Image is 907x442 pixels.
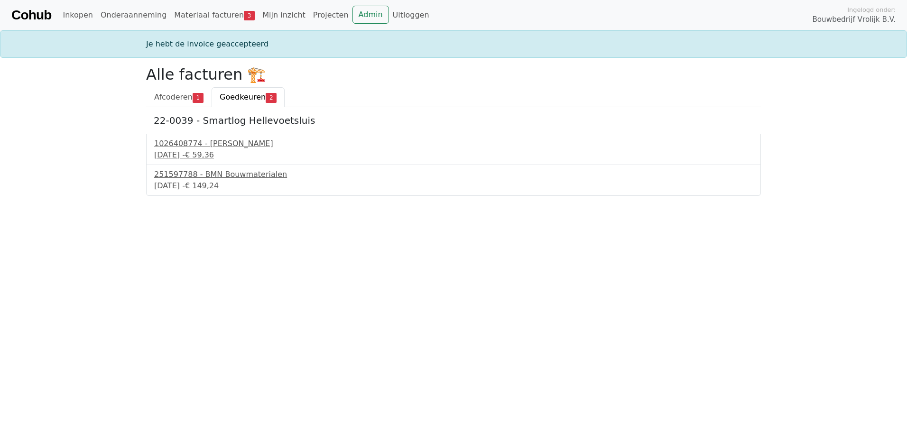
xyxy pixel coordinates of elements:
[154,92,193,101] span: Afcoderen
[154,138,753,161] a: 1026408774 - [PERSON_NAME][DATE] -€ 59,36
[259,6,309,25] a: Mijn inzicht
[140,38,767,50] div: Je hebt de invoice geaccepteerd
[185,150,214,159] span: € 59,36
[146,87,212,107] a: Afcoderen1
[154,169,753,180] div: 251597788 - BMN Bouwmaterialen
[220,92,266,101] span: Goedkeuren
[154,115,753,126] h5: 22-0039 - Smartlog Hellevoetsluis
[847,5,896,14] span: Ingelogd onder:
[309,6,352,25] a: Projecten
[812,14,896,25] span: Bouwbedrijf Vrolijk B.V.
[11,4,51,27] a: Cohub
[244,11,255,20] span: 3
[212,87,285,107] a: Goedkeuren2
[193,93,204,102] span: 1
[170,6,259,25] a: Materiaal facturen3
[154,149,753,161] div: [DATE] -
[59,6,96,25] a: Inkopen
[146,65,761,83] h2: Alle facturen 🏗️
[97,6,170,25] a: Onderaanneming
[154,169,753,192] a: 251597788 - BMN Bouwmaterialen[DATE] -€ 149,24
[154,138,753,149] div: 1026408774 - [PERSON_NAME]
[185,181,219,190] span: € 149,24
[266,93,277,102] span: 2
[154,180,753,192] div: [DATE] -
[389,6,433,25] a: Uitloggen
[352,6,389,24] a: Admin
